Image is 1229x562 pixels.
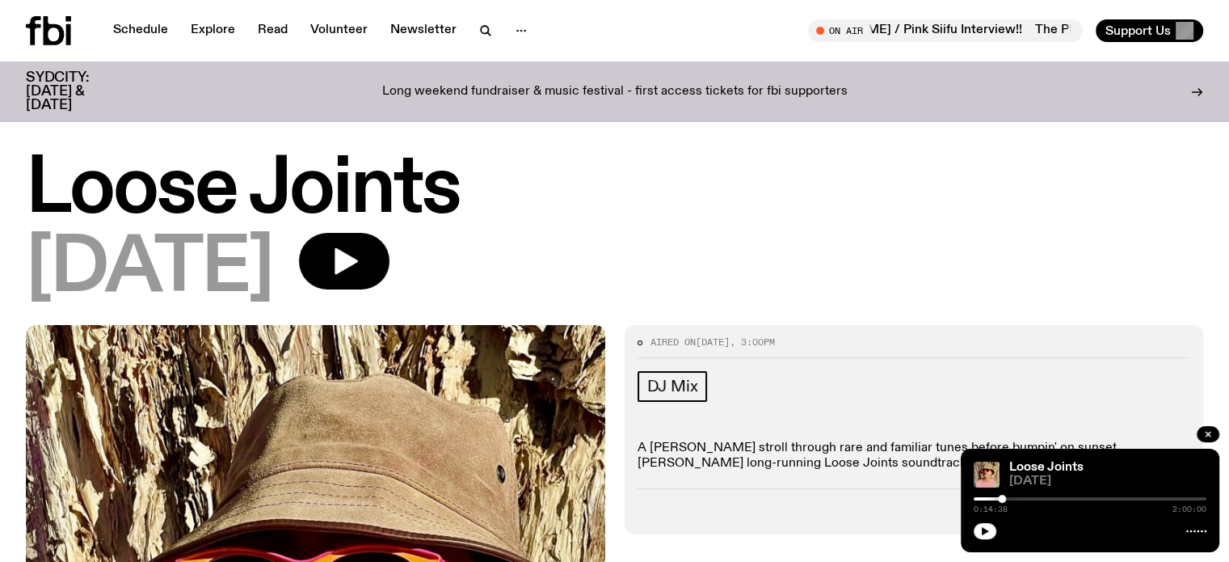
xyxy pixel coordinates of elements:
[382,85,848,99] p: Long weekend fundraiser & music festival - first access tickets for fbi supporters
[974,505,1008,513] span: 0:14:38
[808,19,1083,42] button: On AirThe Playlist with [PERSON_NAME] / Pink Siifu Interview!!The Playlist with [PERSON_NAME] / P...
[381,19,466,42] a: Newsletter
[1172,505,1206,513] span: 2:00:00
[696,336,730,349] span: [DATE]
[730,336,775,349] span: , 3:00pm
[26,154,1203,226] h1: Loose Joints
[1105,23,1171,38] span: Support Us
[181,19,245,42] a: Explore
[1096,19,1203,42] button: Support Us
[26,71,129,112] h3: SYDCITY: [DATE] & [DATE]
[248,19,297,42] a: Read
[26,233,273,306] span: [DATE]
[1009,461,1084,474] a: Loose Joints
[638,441,1191,471] p: A [PERSON_NAME] stroll through rare and familiar tunes before bumpin' on sunset, [PERSON_NAME] lo...
[650,336,696,349] span: Aired on
[647,378,698,395] span: DJ Mix
[638,371,708,402] a: DJ Mix
[974,462,1000,488] img: Tyson stands in front of a paperbark tree wearing orange sunglasses, a suede bucket hat and a pin...
[1009,475,1206,488] span: [DATE]
[301,19,377,42] a: Volunteer
[103,19,178,42] a: Schedule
